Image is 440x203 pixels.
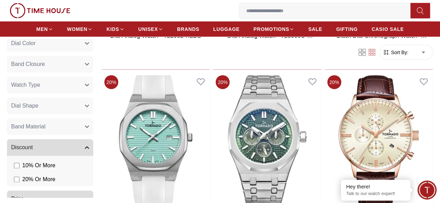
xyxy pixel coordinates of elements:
[7,97,93,114] button: Dial Shape
[106,26,119,33] span: KIDS
[254,23,295,35] a: PROMOTIONS
[383,49,408,56] button: Sort By:
[216,75,230,89] span: 20 %
[138,26,158,33] span: UNISEX
[7,76,93,93] button: Watch Type
[22,175,55,183] span: 20 % Or More
[7,118,93,135] button: Band Material
[36,23,53,35] a: MEN
[11,81,40,89] span: Watch Type
[213,23,240,35] a: LUGGAGE
[390,49,408,56] span: Sort By:
[254,26,289,33] span: PROMOTIONS
[10,3,70,18] img: ...
[67,26,88,33] span: WOMEN
[11,143,33,151] span: Discount
[36,26,48,33] span: MEN
[371,23,404,35] a: CASIO SALE
[22,161,55,169] span: 10 % Or More
[346,191,405,197] p: Talk to our watch expert!
[308,23,322,35] a: SALE
[177,23,199,35] a: BRANDS
[106,23,124,35] a: KIDS
[327,75,341,89] span: 20 %
[336,26,358,33] span: GIFTING
[11,122,46,130] span: Band Material
[7,56,93,72] button: Band Closure
[11,60,45,68] span: Band Closure
[336,23,358,35] a: GIFTING
[11,194,24,203] span: Price
[308,26,322,33] span: SALE
[11,101,38,110] span: Dial Shape
[371,26,404,33] span: CASIO SALE
[7,139,93,155] button: Discount
[11,39,35,47] span: Dial Color
[417,180,437,200] div: Chat Widget
[67,23,93,35] a: WOMEN
[104,75,118,89] span: 20 %
[138,23,163,35] a: UNISEX
[7,35,93,51] button: Dial Color
[213,26,240,33] span: LUGGAGE
[14,162,19,168] input: 10% Or More
[14,176,19,182] input: 20% Or More
[346,183,405,190] div: Hey there!
[177,26,199,33] span: BRANDS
